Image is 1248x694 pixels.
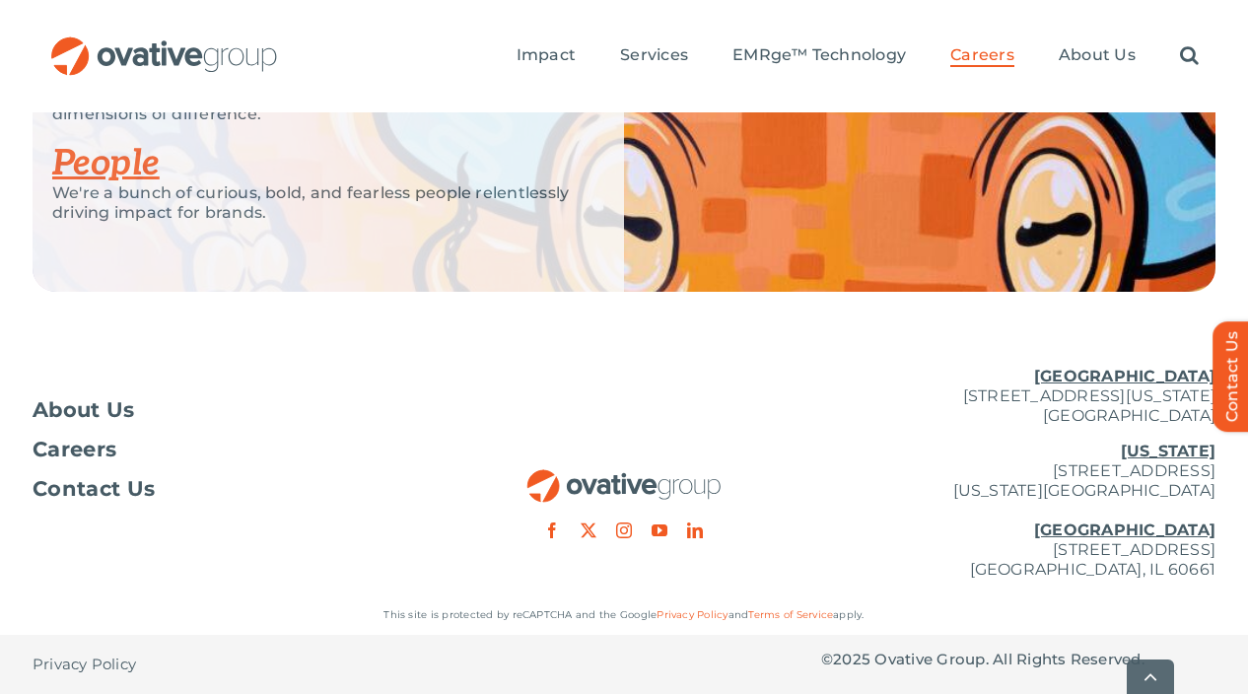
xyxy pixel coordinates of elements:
[616,522,632,538] a: instagram
[33,635,427,694] nav: Footer - Privacy Policy
[821,442,1215,580] p: [STREET_ADDRESS] [US_STATE][GEOGRAPHIC_DATA] [STREET_ADDRESS] [GEOGRAPHIC_DATA], IL 60661
[1121,442,1215,460] u: [US_STATE]
[517,25,1199,88] nav: Menu
[657,608,728,621] a: Privacy Policy
[33,400,427,420] a: About Us
[1180,45,1199,67] a: Search
[620,45,688,67] a: Services
[687,522,703,538] a: linkedin
[732,45,906,67] a: EMRge™ Technology
[1034,520,1215,539] u: [GEOGRAPHIC_DATA]
[49,35,279,53] a: OG_Full_horizontal_RGB
[748,608,833,621] a: Terms of Service
[821,367,1215,426] p: [STREET_ADDRESS][US_STATE] [GEOGRAPHIC_DATA]
[833,650,870,668] span: 2025
[33,479,155,499] span: Contact Us
[517,45,576,65] span: Impact
[33,479,427,499] a: Contact Us
[525,467,723,486] a: OG_Full_horizontal_RGB
[33,605,1215,625] p: This site is protected by reCAPTCHA and the Google and apply.
[1059,45,1136,65] span: About Us
[544,522,560,538] a: facebook
[1059,45,1136,67] a: About Us
[33,440,427,459] a: Careers
[1034,367,1215,385] u: [GEOGRAPHIC_DATA]
[33,400,135,420] span: About Us
[33,635,136,694] a: Privacy Policy
[52,142,160,185] a: People
[33,440,116,459] span: Careers
[732,45,906,65] span: EMRge™ Technology
[517,45,576,67] a: Impact
[821,650,1215,669] p: © Ovative Group. All Rights Reserved.
[620,45,688,65] span: Services
[33,655,136,674] span: Privacy Policy
[581,522,596,538] a: twitter
[52,183,575,223] p: We're a bunch of curious, bold, and fearless people relentlessly driving impact for brands.
[33,400,427,499] nav: Footer Menu
[950,45,1014,65] span: Careers
[652,522,667,538] a: youtube
[950,45,1014,67] a: Careers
